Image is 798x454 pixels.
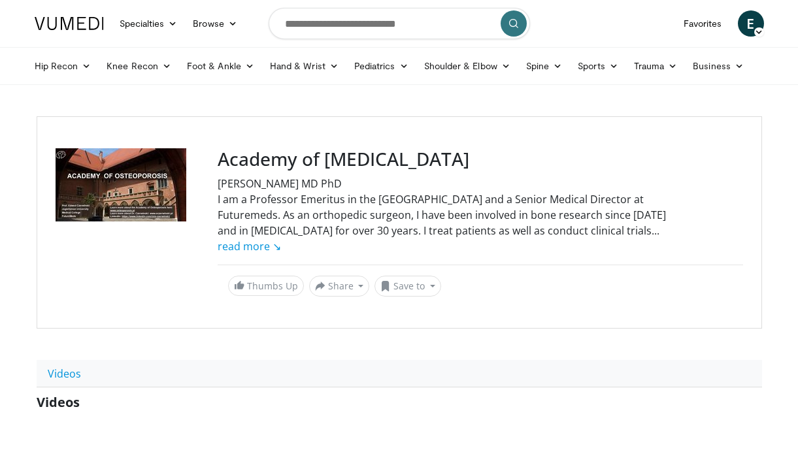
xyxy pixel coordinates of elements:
[185,10,245,37] a: Browse
[374,276,441,297] button: Save to
[309,276,370,297] button: Share
[27,53,99,79] a: Hip Recon
[416,53,518,79] a: Shoulder & Elbow
[570,53,626,79] a: Sports
[676,10,730,37] a: Favorites
[738,10,764,37] a: E
[218,176,743,254] div: [PERSON_NAME] MD PhD I am a Professor Emeritus in the [GEOGRAPHIC_DATA] and a Senior Medical Dire...
[262,53,346,79] a: Hand & Wrist
[626,53,686,79] a: Trauma
[218,223,659,253] span: ...
[99,53,179,79] a: Knee Recon
[269,8,530,39] input: Search topics, interventions
[218,148,743,170] h3: Academy of [MEDICAL_DATA]
[179,53,262,79] a: Foot & Ankle
[685,53,752,79] a: Business
[346,53,416,79] a: Pediatrics
[218,239,281,253] a: read more ↘
[518,53,570,79] a: Spine
[37,360,92,387] a: Videos
[112,10,186,37] a: Specialties
[228,276,304,296] a: Thumbs Up
[37,393,80,411] span: Videos
[35,17,104,30] img: VuMedi Logo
